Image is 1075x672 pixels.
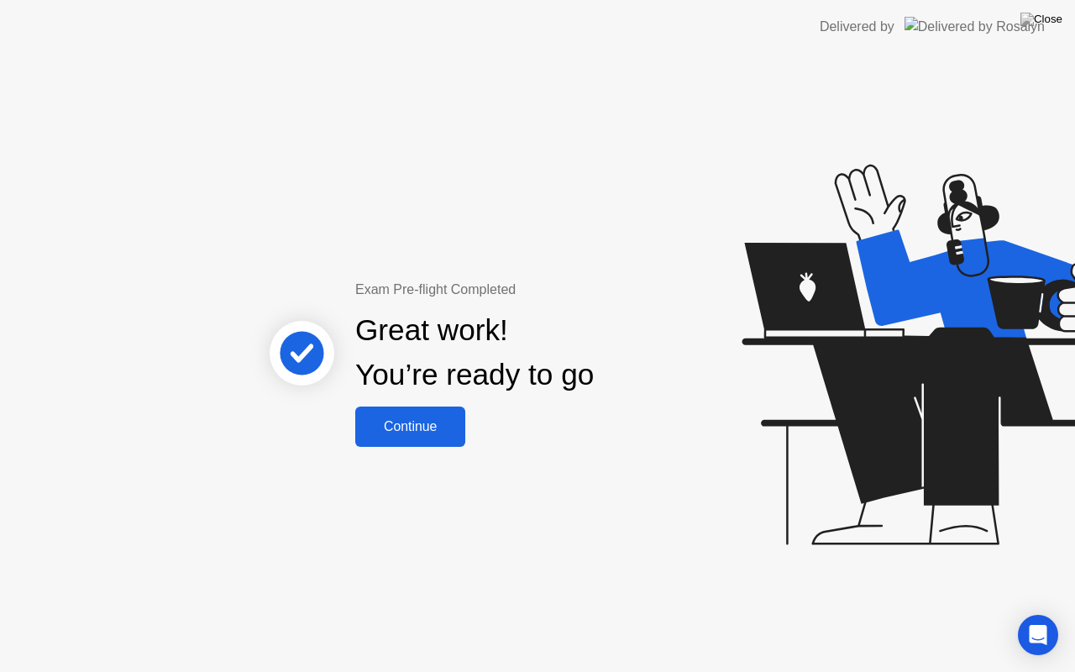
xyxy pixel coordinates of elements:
img: Delivered by Rosalyn [905,17,1045,36]
div: Delivered by [820,17,894,37]
button: Continue [355,407,465,447]
div: Open Intercom Messenger [1018,615,1058,655]
div: Great work! You’re ready to go [355,308,594,397]
div: Exam Pre-flight Completed [355,280,702,300]
div: Continue [360,419,460,434]
img: Close [1020,13,1062,26]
